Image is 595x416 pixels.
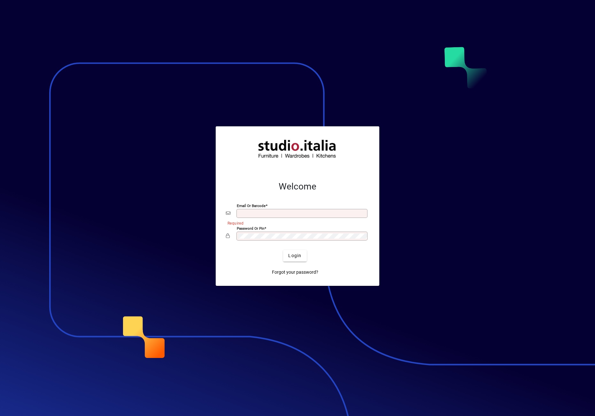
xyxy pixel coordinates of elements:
span: Login [288,252,301,259]
mat-error: Required [228,219,364,226]
mat-label: Password or Pin [237,226,264,230]
button: Login [283,250,306,262]
span: Forgot your password? [272,269,318,276]
a: Forgot your password? [269,267,321,278]
h2: Welcome [226,181,369,192]
mat-label: Email or Barcode [237,203,266,208]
